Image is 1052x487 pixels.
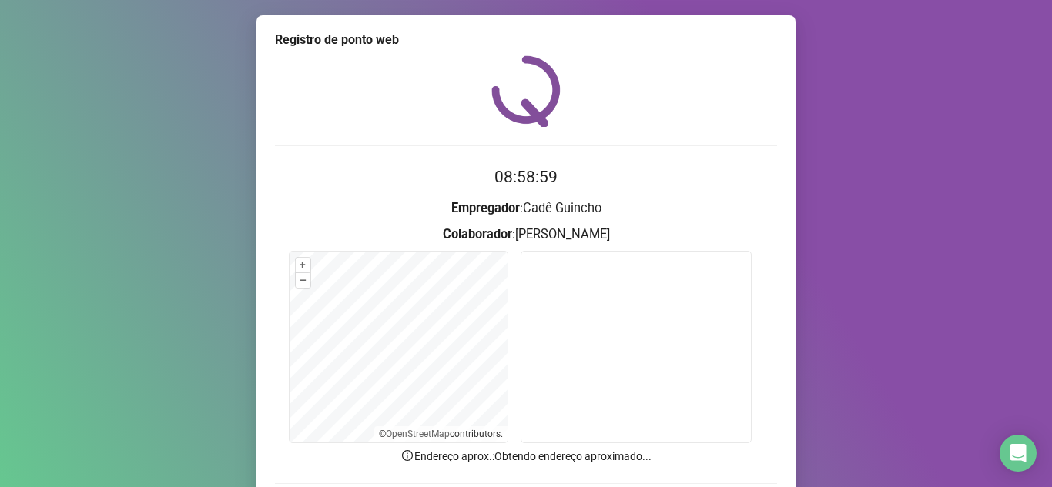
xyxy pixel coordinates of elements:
img: QRPoint [491,55,561,127]
h3: : Cadê Guincho [275,198,777,218]
strong: Empregador [451,201,520,215]
span: info-circle [400,449,414,462]
button: + [296,258,310,272]
p: Endereço aprox. : Obtendo endereço aproximado... [275,448,777,465]
li: © contributors. [379,429,503,439]
h3: : [PERSON_NAME] [275,225,777,245]
div: Open Intercom Messenger [1000,435,1037,472]
button: – [296,273,310,288]
a: OpenStreetMap [386,429,450,439]
strong: Colaborador [443,227,512,242]
div: Registro de ponto web [275,31,777,49]
time: 08:58:59 [494,168,558,186]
